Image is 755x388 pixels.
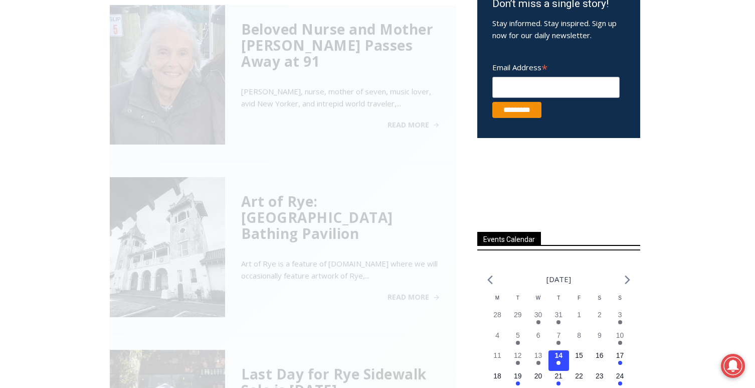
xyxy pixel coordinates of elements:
[556,361,560,365] em: Has events
[528,350,548,371] button: 13 Has events
[536,320,540,324] em: Has events
[598,311,602,319] time: 2
[528,330,548,351] button: 6
[577,331,581,339] time: 8
[487,350,508,371] button: 11
[618,311,622,319] time: 3
[493,311,501,319] time: 28
[534,372,542,380] time: 20
[514,351,522,359] time: 12
[516,295,519,301] span: T
[516,361,520,365] em: Has events
[487,275,493,285] a: Previous month
[577,311,581,319] time: 1
[548,294,569,310] div: Thursday
[495,295,499,301] span: M
[516,331,520,339] time: 5
[516,381,520,385] em: Has events
[495,331,499,339] time: 4
[610,310,630,330] button: 3 Has events
[575,351,583,359] time: 15
[556,331,560,339] time: 7
[618,341,622,345] em: Has events
[548,330,569,351] button: 7 Has events
[507,350,528,371] button: 12 Has events
[548,310,569,330] button: 31 Has events
[556,320,560,324] em: Has events
[556,381,560,385] em: Has events
[546,273,571,286] li: [DATE]
[596,351,604,359] time: 16
[514,311,522,319] time: 29
[589,330,610,351] button: 9
[569,310,590,330] button: 1
[516,341,520,345] em: Has events
[575,372,583,380] time: 22
[618,381,622,385] em: Has events
[625,275,630,285] a: Next month
[493,372,501,380] time: 18
[618,295,622,301] span: S
[507,310,528,330] button: 29
[569,330,590,351] button: 8
[528,294,548,310] div: Wednesday
[536,361,540,365] em: Has events
[569,294,590,310] div: Friday
[618,361,622,365] em: Has events
[556,341,560,345] em: Has events
[589,294,610,310] div: Saturday
[557,295,560,301] span: T
[477,232,541,245] span: Events Calendar
[616,331,624,339] time: 10
[616,351,624,359] time: 17
[536,295,540,301] span: W
[534,311,542,319] time: 30
[487,330,508,351] button: 4
[598,331,602,339] time: 9
[569,350,590,371] button: 15
[487,294,508,310] div: Monday
[487,310,508,330] button: 28
[596,372,604,380] time: 23
[536,331,540,339] time: 6
[610,294,630,310] div: Sunday
[589,310,610,330] button: 2
[616,372,624,380] time: 24
[610,350,630,371] button: 17 Has events
[492,17,625,41] p: Stay informed. Stay inspired. Sign up now for our daily newsletter.
[507,294,528,310] div: Tuesday
[528,310,548,330] button: 30 Has events
[598,295,601,301] span: S
[578,295,581,301] span: F
[514,372,522,380] time: 19
[554,351,562,359] time: 14
[548,350,569,371] button: 14 Has events
[589,350,610,371] button: 16
[492,57,620,75] label: Email Address
[618,320,622,324] em: Has events
[534,351,542,359] time: 13
[493,351,501,359] time: 11
[610,330,630,351] button: 10 Has events
[554,311,562,319] time: 31
[507,330,528,351] button: 5 Has events
[554,372,562,380] time: 21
